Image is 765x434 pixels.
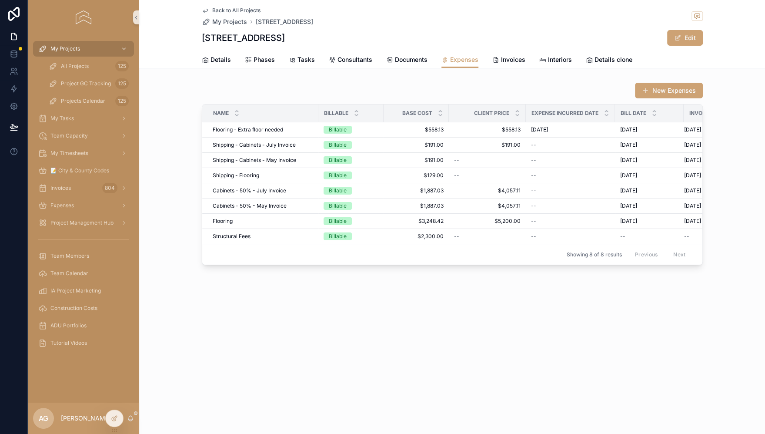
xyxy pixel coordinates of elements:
h1: [STREET_ADDRESS] [202,32,285,44]
span: Back to All Projects [212,7,261,14]
span: [DATE] [684,202,701,209]
span: My Timesheets [50,150,88,157]
span: Structural Fees [213,233,251,240]
span: [DATE] [620,141,637,148]
a: [DATE] [684,157,738,164]
a: Invoices [492,52,525,69]
a: [DATE] [620,126,678,133]
a: Back to All Projects [202,7,261,14]
span: [DATE] [620,187,637,194]
a: My Projects [202,17,247,26]
a: -- [531,202,610,209]
span: Invoice Date [689,110,725,117]
a: $4,057.11 [454,202,521,209]
a: Shipping - Cabinets - July Invoice [213,141,313,148]
span: Base Cost [402,110,432,117]
a: $4,057.11 [454,187,521,194]
a: 📝 City & County Codes [33,163,134,178]
span: Flooring - Extra floor needed [213,126,283,133]
span: Project Management Hub [50,219,114,226]
span: Documents [395,55,428,64]
span: -- [531,172,536,179]
span: My Projects [50,45,80,52]
span: Flooring [213,218,233,225]
a: Billable [324,141,378,149]
a: Projects Calendar125 [43,93,134,109]
a: $558.13 [454,126,521,133]
div: 125 [115,96,129,106]
span: [DATE] [620,172,637,179]
a: Shipping - Cabinets - May Invoice [213,157,313,164]
a: [DATE] [684,202,738,209]
a: Invoices804 [33,180,134,196]
span: Invoices [50,185,71,192]
span: Shipping - Flooring [213,172,259,179]
a: [DATE] [620,141,678,148]
a: $5,200.00 [454,218,521,225]
span: Construction Costs [50,305,97,312]
a: [DATE] [531,126,610,133]
a: Shipping - Flooring [213,172,313,179]
a: Team Members [33,248,134,264]
span: Cabinets - 50% - July Invoice [213,187,286,194]
a: -- [531,218,610,225]
span: -- [454,233,459,240]
span: Invoices [501,55,525,64]
a: [DATE] [620,157,678,164]
a: Consultants [329,52,372,69]
span: ADU Portfolios [50,322,87,329]
a: $191.00 [454,141,521,148]
p: [PERSON_NAME] [61,414,111,423]
a: [DATE] [620,202,678,209]
a: Cabinets - 50% - May Invoice [213,202,313,209]
span: All Projects [61,63,89,70]
a: -- [531,187,610,194]
a: Team Capacity [33,128,134,144]
span: Name [213,110,229,117]
a: -- [454,157,521,164]
span: Team Members [50,252,89,259]
span: Projects Calendar [61,98,105,104]
a: Billable [324,202,378,210]
a: My Projects [33,41,134,57]
div: Billable [329,126,347,134]
div: Billable [329,187,347,195]
span: -- [531,233,536,240]
div: Billable [329,232,347,240]
a: Billable [324,126,378,134]
span: -- [531,187,536,194]
a: [DATE] [620,187,678,194]
div: 125 [115,78,129,89]
span: [STREET_ADDRESS] [256,17,313,26]
span: Consultants [337,55,372,64]
span: Expense Incurred Date [531,110,598,117]
span: My Projects [212,17,247,26]
span: -- [454,172,459,179]
a: ADU Portfolios [33,318,134,333]
a: Flooring [213,218,313,225]
div: Billable [329,202,347,210]
a: Billable [324,187,378,195]
span: $191.00 [389,141,444,148]
span: 📝 City & County Codes [50,167,109,174]
a: Structural Fees [213,233,313,240]
span: $558.13 [389,126,444,133]
span: -- [531,202,536,209]
span: [DATE] [684,126,701,133]
a: Interiors [539,52,572,69]
span: Project GC Tracking [61,80,111,87]
a: Tasks [289,52,315,69]
span: Team Capacity [50,132,88,139]
span: Tasks [297,55,315,64]
span: [DATE] [684,187,701,194]
a: -- [531,157,610,164]
a: [DATE] [620,218,678,225]
a: IA Project Marketing [33,283,134,299]
span: -- [531,218,536,225]
span: Interiors [548,55,572,64]
a: $1,887.03 [389,202,444,209]
a: -- [531,172,610,179]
